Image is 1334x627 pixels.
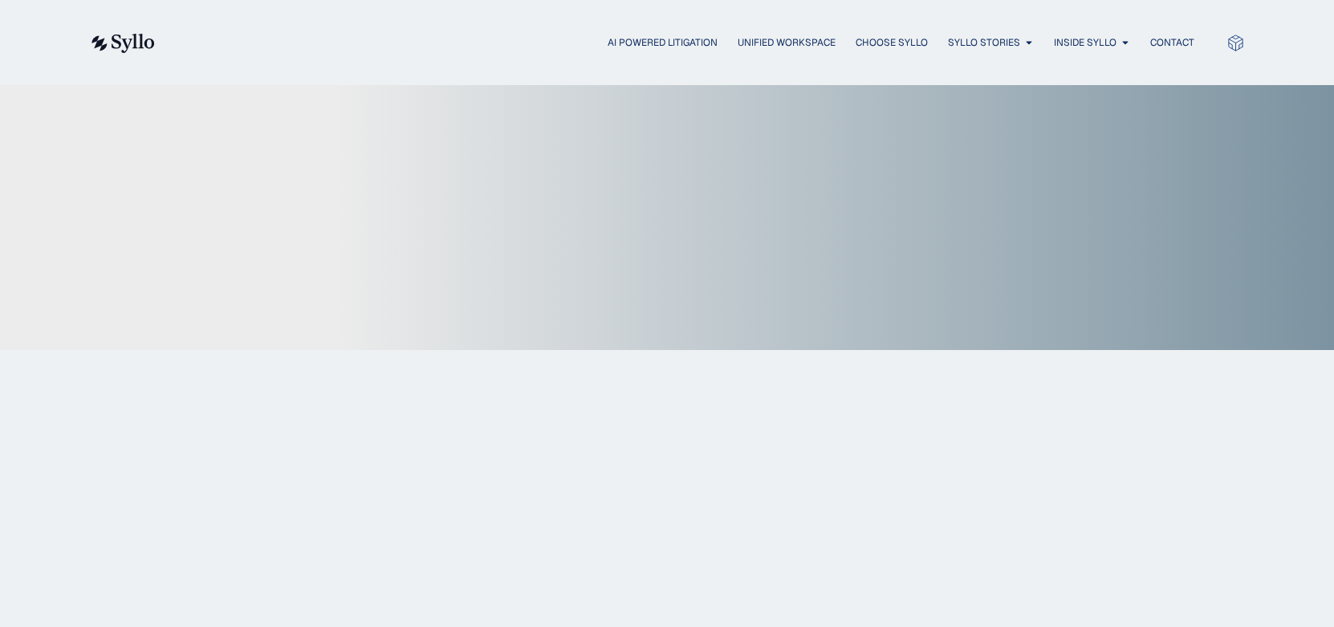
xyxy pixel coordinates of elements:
a: Contact [1150,35,1194,50]
nav: Menu [187,35,1194,51]
a: Unified Workspace [738,35,836,50]
a: Choose Syllo [856,35,928,50]
a: AI Powered Litigation [608,35,718,50]
a: Inside Syllo [1054,35,1116,50]
img: syllo [89,34,155,53]
a: Syllo Stories [948,35,1020,50]
div: Menu Toggle [187,35,1194,51]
